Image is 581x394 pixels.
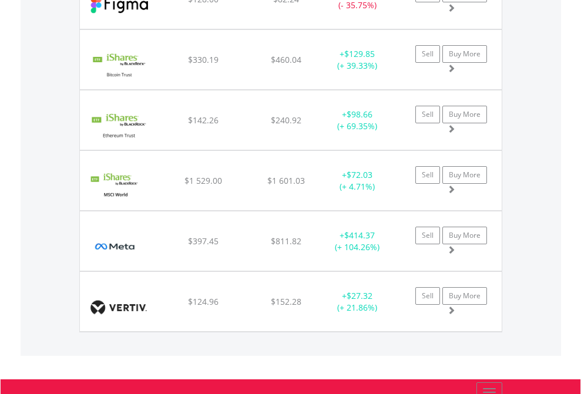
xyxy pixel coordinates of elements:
[321,48,394,72] div: + (+ 39.33%)
[415,106,440,123] a: Sell
[347,169,372,180] span: $72.03
[188,296,219,307] span: $124.96
[188,115,219,126] span: $142.26
[344,230,375,241] span: $414.37
[271,54,301,65] span: $460.04
[86,105,153,147] img: EQU.US.ETHA.png
[415,166,440,184] a: Sell
[184,175,222,186] span: $1 529.00
[86,166,145,207] img: EQU.US.URTH.png
[271,235,301,247] span: $811.82
[188,235,219,247] span: $397.45
[442,166,487,184] a: Buy More
[86,45,153,86] img: EQU.US.IBIT.png
[347,109,372,120] span: $98.66
[415,45,440,63] a: Sell
[321,290,394,314] div: + (+ 21.86%)
[415,227,440,244] a: Sell
[442,106,487,123] a: Buy More
[271,115,301,126] span: $240.92
[321,230,394,253] div: + (+ 104.26%)
[271,296,301,307] span: $152.28
[442,45,487,63] a: Buy More
[347,290,372,301] span: $27.32
[86,226,145,268] img: EQU.US.META.png
[442,287,487,305] a: Buy More
[442,227,487,244] a: Buy More
[344,48,375,59] span: $129.85
[267,175,305,186] span: $1 601.03
[415,287,440,305] a: Sell
[188,54,219,65] span: $330.19
[86,287,153,328] img: EQU.US.VRT.png
[321,169,394,193] div: + (+ 4.71%)
[321,109,394,132] div: + (+ 69.35%)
